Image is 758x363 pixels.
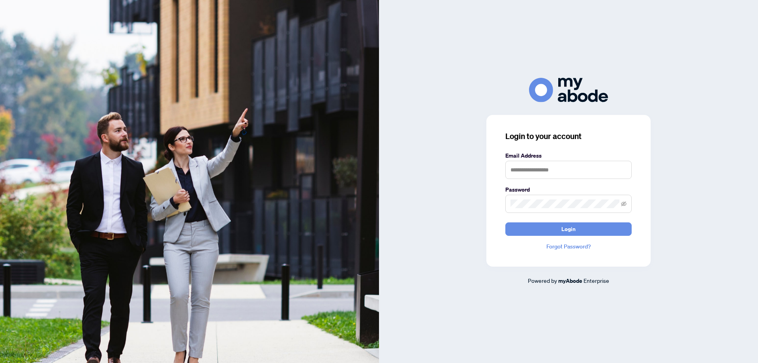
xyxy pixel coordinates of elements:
[505,151,632,160] label: Email Address
[561,223,576,235] span: Login
[584,277,609,284] span: Enterprise
[505,131,632,142] h3: Login to your account
[505,242,632,251] a: Forgot Password?
[529,78,608,102] img: ma-logo
[621,201,627,207] span: eye-invisible
[558,276,582,285] a: myAbode
[505,222,632,236] button: Login
[528,277,557,284] span: Powered by
[505,185,632,194] label: Password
